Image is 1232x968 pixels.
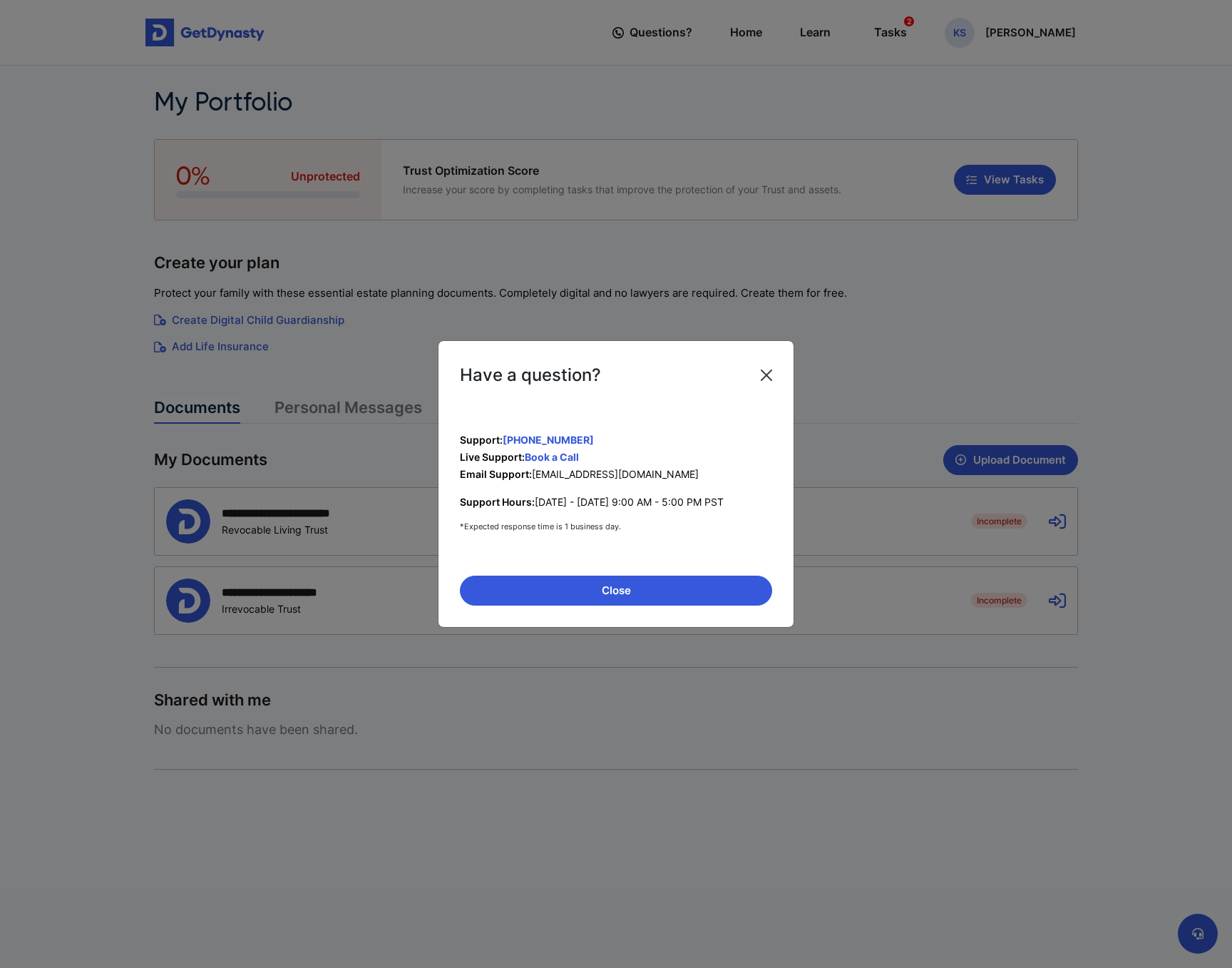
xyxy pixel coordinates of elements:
[460,496,535,508] span: Support Hours:
[503,434,594,446] a: [PHONE_NUMBER]
[755,364,778,387] button: Close
[532,468,699,480] span: [EMAIL_ADDRESS][DOMAIN_NAME]
[535,496,724,508] span: [DATE] - [DATE] 9:00 AM - 5:00 PM PST
[460,521,772,533] span: *Expected response time is 1 business day.
[525,451,579,463] a: Book a Call
[460,451,525,463] span: Live Support:
[460,362,601,388] div: Have a question?
[460,434,503,446] span: Support:
[460,468,532,480] span: Email Support:
[460,576,772,606] button: Close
